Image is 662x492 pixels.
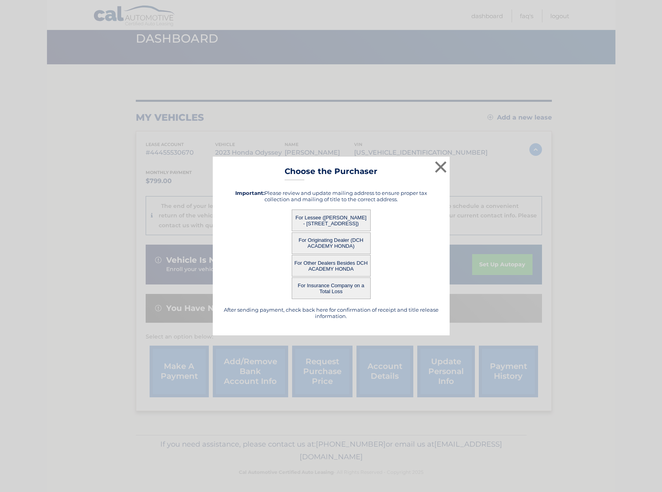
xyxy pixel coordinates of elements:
strong: Important: [235,190,264,196]
h5: After sending payment, check back here for confirmation of receipt and title release information. [223,307,440,319]
button: × [433,159,449,175]
button: For Insurance Company on a Total Loss [292,277,371,299]
h3: Choose the Purchaser [285,166,377,180]
button: For Lessee ([PERSON_NAME] - [STREET_ADDRESS]) [292,210,371,231]
h5: Please review and update mailing address to ensure proper tax collection and mailing of title to ... [223,190,440,202]
button: For Originating Dealer (DCH ACADEMY HONDA) [292,232,371,254]
button: For Other Dealers Besides DCH ACADEMY HONDA [292,255,371,277]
